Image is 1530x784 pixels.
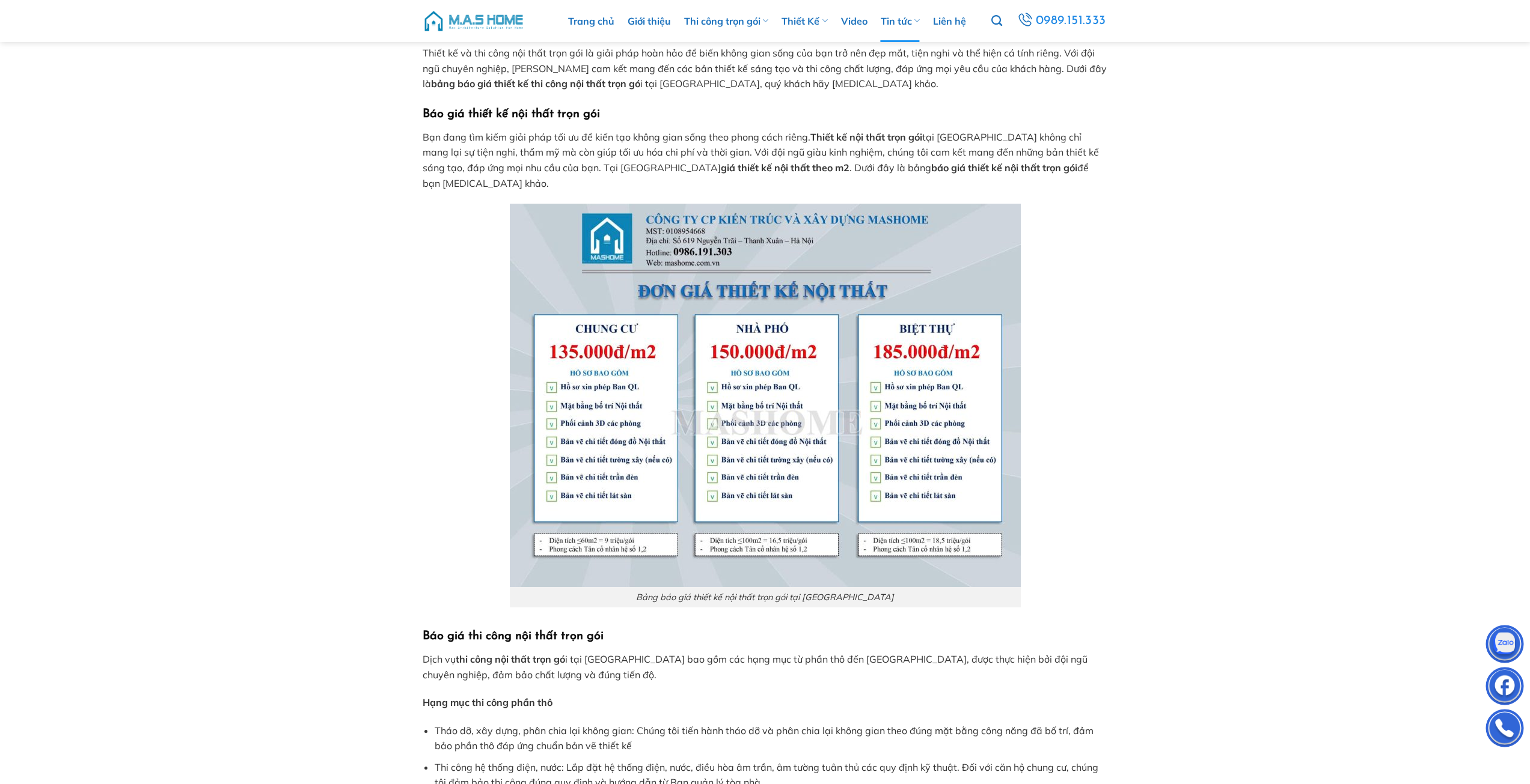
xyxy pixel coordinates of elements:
img: M.A.S HOME – Tổng Thầu Thiết Kế Và Xây Nhà Trọn Gói [423,3,525,39]
span: 0989.151.333 [1035,11,1107,32]
p: Dịch vụ i tại [GEOGRAPHIC_DATA] bao gồm các hạng mục từ phần thô đến [GEOGRAPHIC_DATA], được thực... [423,652,1108,682]
img: Facebook [1487,670,1523,706]
strong: Báo giá thi công nội thất trọn gói [423,630,604,642]
strong: thi công nội thất trọn gó [456,653,565,665]
strong: báo giá thiết kế nội thất trọn gói [931,162,1077,174]
strong: Hạng mục thi công phần thô [423,696,552,708]
img: Phone [1487,712,1523,748]
a: Tìm kiếm [991,8,1002,34]
img: Zalo [1487,628,1523,664]
p: Thiết kế và thi công nội thất trọn gói là giải pháp hoàn hảo để biến không gian sống của bạn trở ... [423,46,1108,92]
strong: Thiết kế nội thất trọn gói [810,131,922,143]
img: Bảng báo giá thiết kế thi công nội thất trọn gói mới nhất 2025 3 [510,204,1021,587]
strong: Báo giá thiết kế nội thất trọn gói [423,108,600,120]
strong: bảng báo giá thiết kế thi công nội thất trọn gó [431,77,640,90]
p: Bạn đang tìm kiếm giải pháp tối ưu để kiến tạo không gian sống theo phong cách riêng. tại [GEOGRA... [423,130,1108,191]
li: Tháo dỡ, xây dựng, phân chia lại không gian: Chúng tôi tiến hành tháo dỡ và phân chia lại không g... [435,723,1107,754]
a: 0989.151.333 [1014,10,1110,32]
strong: giá thiết kế nội thất theo m2 [721,162,849,174]
em: Bảng báo giá thiết kế nội thất trọn gói tại [GEOGRAPHIC_DATA] [636,592,894,603]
